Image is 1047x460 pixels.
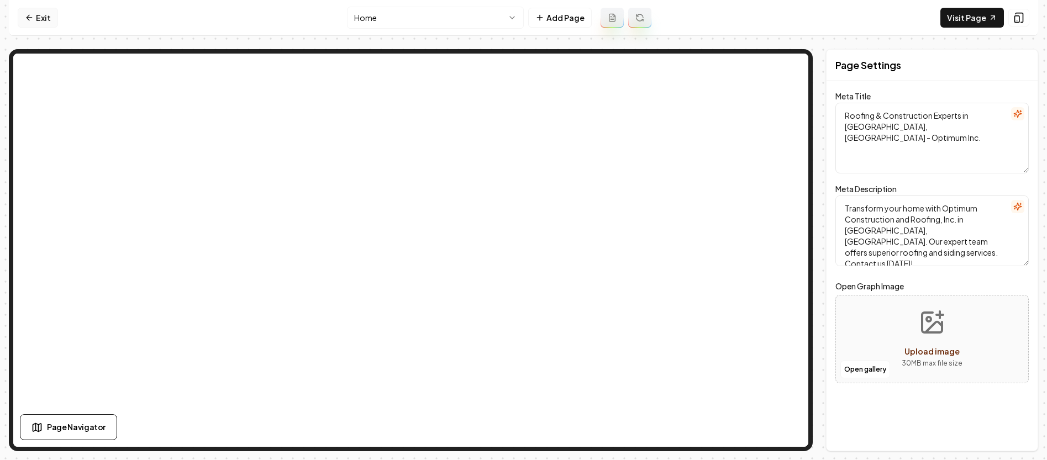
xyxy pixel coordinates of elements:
a: Exit [18,8,58,28]
button: Page Navigator [20,414,117,440]
button: Add admin page prompt [601,8,624,28]
h2: Page Settings [835,57,901,73]
label: Open Graph Image [835,279,1029,293]
button: Open gallery [840,361,890,378]
label: Meta Description [835,184,897,194]
a: Visit Page [940,8,1004,28]
button: Add Page [528,8,592,28]
p: 30 MB max file size [902,358,962,369]
label: Meta Title [835,91,871,101]
button: Regenerate page [628,8,651,28]
button: Upload image [893,300,971,378]
span: Upload image [904,346,960,356]
span: Page Navigator [47,421,106,433]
